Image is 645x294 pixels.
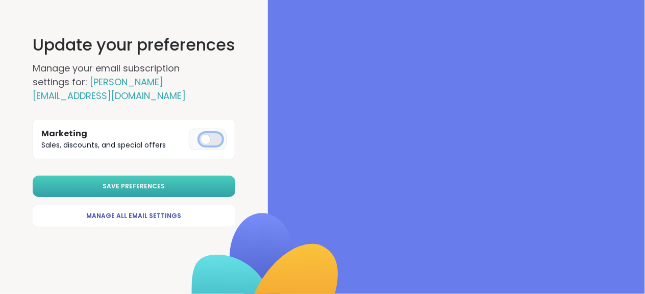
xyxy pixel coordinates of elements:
[33,176,235,197] button: Save Preferences
[87,211,182,220] span: Manage All Email Settings
[103,182,165,191] span: Save Preferences
[33,76,186,102] span: [PERSON_NAME][EMAIL_ADDRESS][DOMAIN_NAME]
[33,205,235,227] a: Manage All Email Settings
[41,128,185,140] h3: Marketing
[33,61,216,103] h2: Manage your email subscription settings for:
[33,33,235,57] h1: Update your preferences
[41,140,185,151] p: Sales, discounts, and special offers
